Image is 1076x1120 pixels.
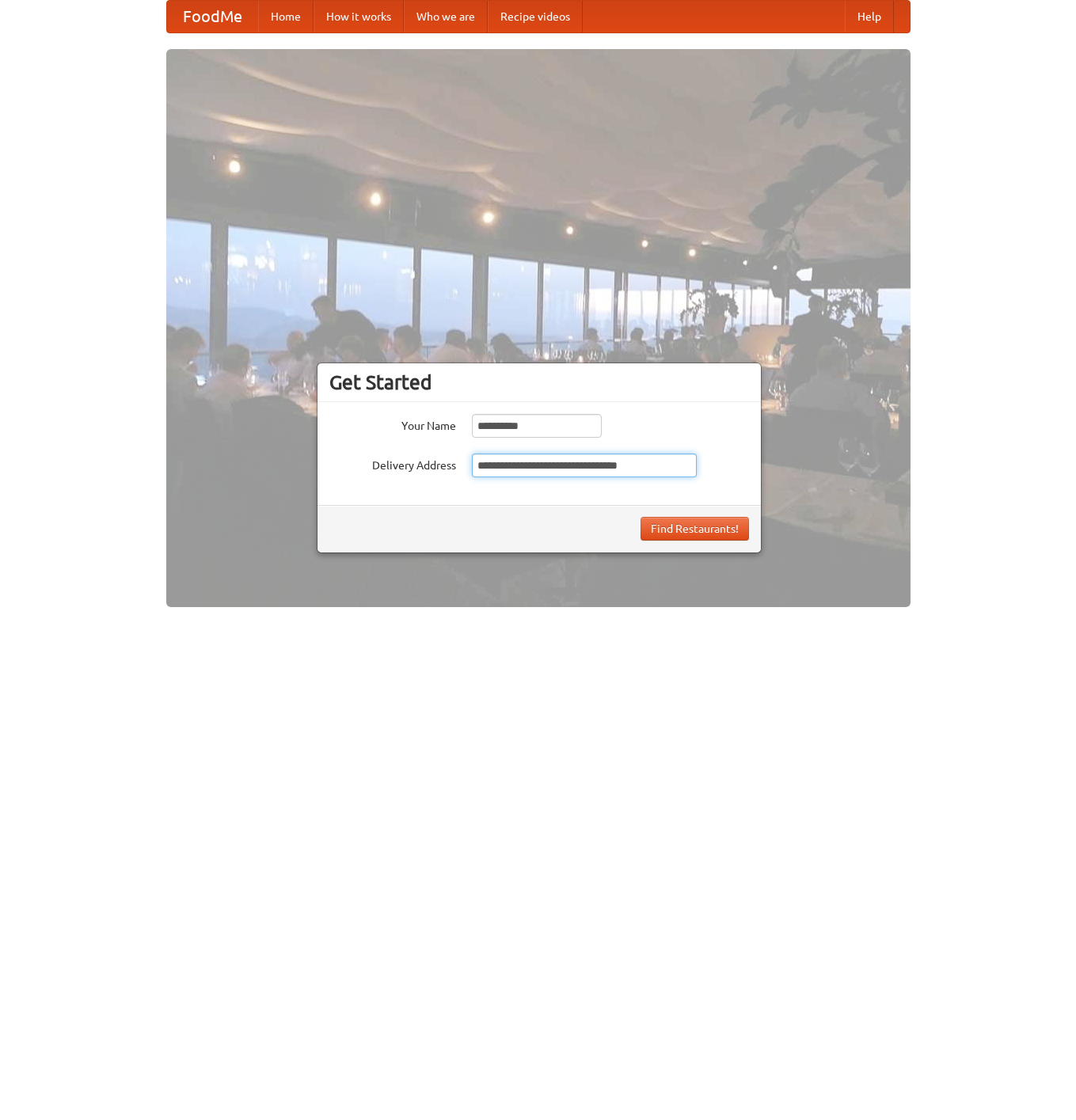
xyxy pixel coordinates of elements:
label: Your Name [329,414,456,434]
button: Find Restaurants! [641,517,749,541]
a: Recipe videos [488,1,583,32]
a: Who we are [404,1,488,32]
label: Delivery Address [329,454,456,473]
a: Home [258,1,314,32]
a: FoodMe [167,1,258,32]
h3: Get Started [329,370,749,394]
a: Help [845,1,894,32]
a: How it works [314,1,404,32]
